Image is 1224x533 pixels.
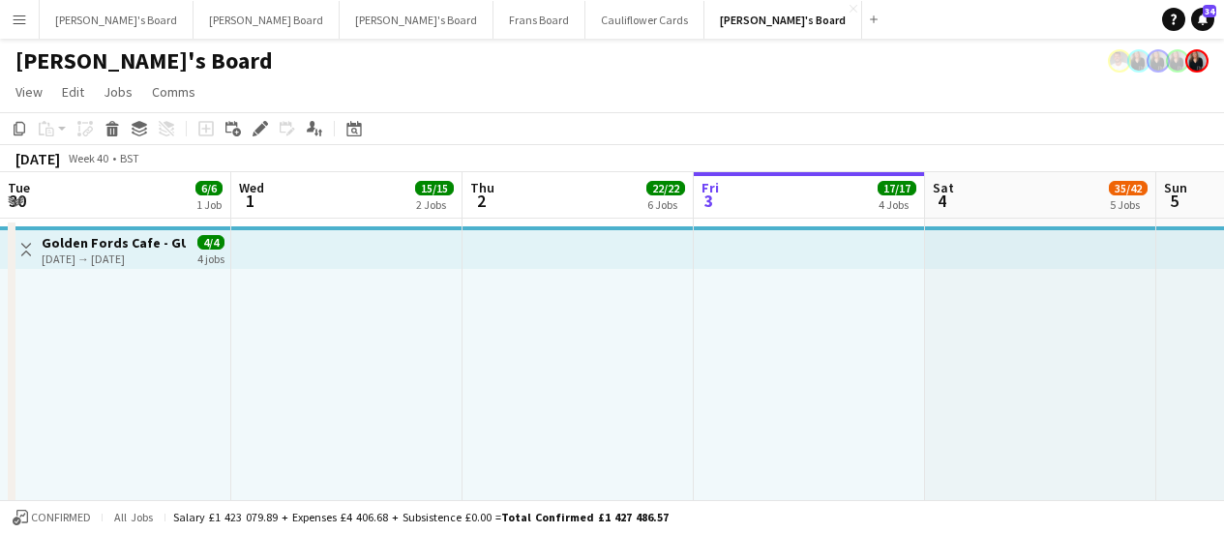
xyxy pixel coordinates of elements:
[5,190,30,212] span: 30
[702,179,719,196] span: Fri
[933,179,954,196] span: Sat
[239,179,264,196] span: Wed
[470,179,494,196] span: Thu
[1110,197,1147,212] div: 5 Jobs
[416,197,453,212] div: 2 Jobs
[699,190,719,212] span: 3
[54,79,92,104] a: Edit
[64,151,112,165] span: Week 40
[704,1,862,39] button: [PERSON_NAME]'s Board
[31,511,91,524] span: Confirmed
[194,1,340,39] button: [PERSON_NAME] Board
[197,250,224,266] div: 4 jobs
[120,151,139,165] div: BST
[173,510,669,524] div: Salary £1 423 079.89 + Expenses £4 406.68 + Subsistence £0.00 =
[1127,49,1150,73] app-user-avatar: Thomasina Dixon
[1166,49,1189,73] app-user-avatar: Thomasina Dixon
[1161,190,1187,212] span: 5
[8,179,30,196] span: Tue
[144,79,203,104] a: Comms
[152,83,195,101] span: Comms
[96,79,140,104] a: Jobs
[104,83,133,101] span: Jobs
[879,197,915,212] div: 4 Jobs
[8,79,50,104] a: View
[236,190,264,212] span: 1
[62,83,84,101] span: Edit
[1147,49,1170,73] app-user-avatar: Thomasina Dixon
[1164,179,1187,196] span: Sun
[647,197,684,212] div: 6 Jobs
[196,197,222,212] div: 1 Job
[493,1,585,39] button: Frans Board
[1203,5,1216,17] span: 34
[42,252,186,266] div: [DATE] → [DATE]
[15,83,43,101] span: View
[878,181,916,195] span: 17/17
[501,510,669,524] span: Total Confirmed £1 427 486.57
[646,181,685,195] span: 22/22
[195,181,223,195] span: 6/6
[340,1,493,39] button: [PERSON_NAME]'s Board
[10,507,94,528] button: Confirmed
[1108,49,1131,73] app-user-avatar: Jakub Zalibor
[415,181,454,195] span: 15/15
[467,190,494,212] span: 2
[15,149,60,168] div: [DATE]
[930,190,954,212] span: 4
[197,235,224,250] span: 4/4
[1109,181,1148,195] span: 35/42
[42,234,186,252] h3: Golden Fords Cafe - GU4 8AW
[110,510,157,524] span: All jobs
[585,1,704,39] button: Cauliflower Cards
[1191,8,1214,31] a: 34
[40,1,194,39] button: [PERSON_NAME]'s Board
[15,46,273,75] h1: [PERSON_NAME]'s Board
[1185,49,1209,73] app-user-avatar: Thomasina Dixon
